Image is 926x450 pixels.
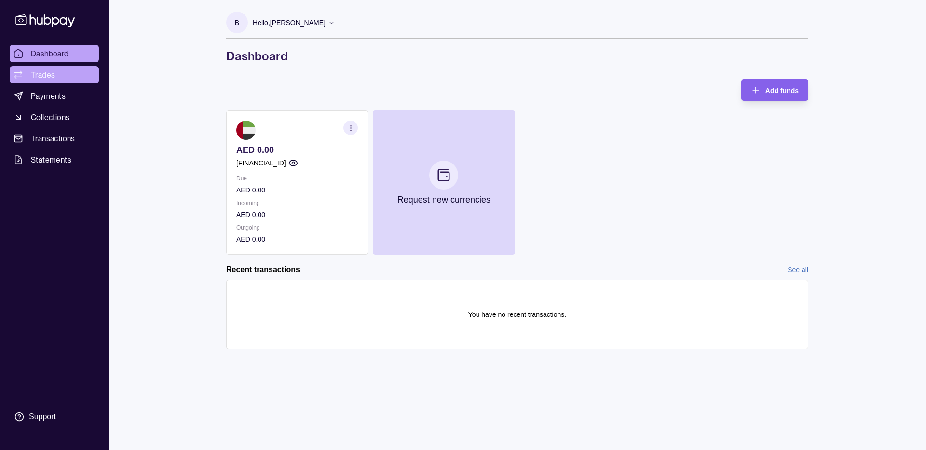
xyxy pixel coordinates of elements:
a: Statements [10,151,99,168]
p: Incoming [236,198,358,208]
a: Support [10,407,99,427]
p: Outgoing [236,222,358,233]
span: Payments [31,90,66,102]
span: Transactions [31,133,75,144]
span: Dashboard [31,48,69,59]
p: Hello, [PERSON_NAME] [253,17,326,28]
button: Request new currencies [373,110,515,255]
span: Collections [31,111,69,123]
img: ae [236,121,256,140]
span: Statements [31,154,71,165]
a: Transactions [10,130,99,147]
p: AED 0.00 [236,209,358,220]
button: Add funds [741,79,808,101]
p: Due [236,173,358,184]
p: AED 0.00 [236,145,358,155]
p: AED 0.00 [236,185,358,195]
a: Collections [10,109,99,126]
a: Trades [10,66,99,83]
span: Trades [31,69,55,81]
h2: Recent transactions [226,264,300,275]
p: AED 0.00 [236,234,358,245]
p: Request new currencies [397,194,490,205]
p: [FINANCIAL_ID] [236,158,286,168]
span: Add funds [765,87,799,95]
h1: Dashboard [226,48,808,64]
p: B [235,17,239,28]
p: You have no recent transactions. [468,309,566,320]
a: See all [788,264,808,275]
a: Dashboard [10,45,99,62]
a: Payments [10,87,99,105]
div: Support [29,411,56,422]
